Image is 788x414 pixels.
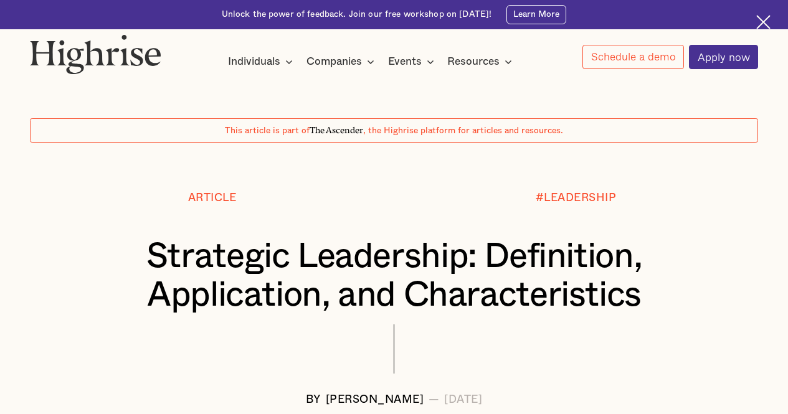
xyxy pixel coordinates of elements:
[310,123,363,134] span: The Ascender
[388,54,422,69] div: Events
[756,15,771,29] img: Cross icon
[188,192,237,204] div: Article
[388,54,438,69] div: Events
[689,45,758,69] a: Apply now
[306,54,362,69] div: Companies
[228,54,280,69] div: Individuals
[447,54,500,69] div: Resources
[60,238,728,315] h1: Strategic Leadership: Definition, Application, and Characteristics
[30,34,161,74] img: Highrise logo
[582,45,684,69] a: Schedule a demo
[222,9,492,21] div: Unlock the power of feedback. Join our free workshop on [DATE]!
[444,393,482,406] div: [DATE]
[447,54,516,69] div: Resources
[506,5,567,24] a: Learn More
[306,54,378,69] div: Companies
[429,393,440,406] div: —
[306,393,321,406] div: BY
[363,126,563,135] span: , the Highrise platform for articles and resources.
[228,54,297,69] div: Individuals
[225,126,310,135] span: This article is part of
[326,393,424,406] div: [PERSON_NAME]
[536,192,617,204] div: #LEADERSHIP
